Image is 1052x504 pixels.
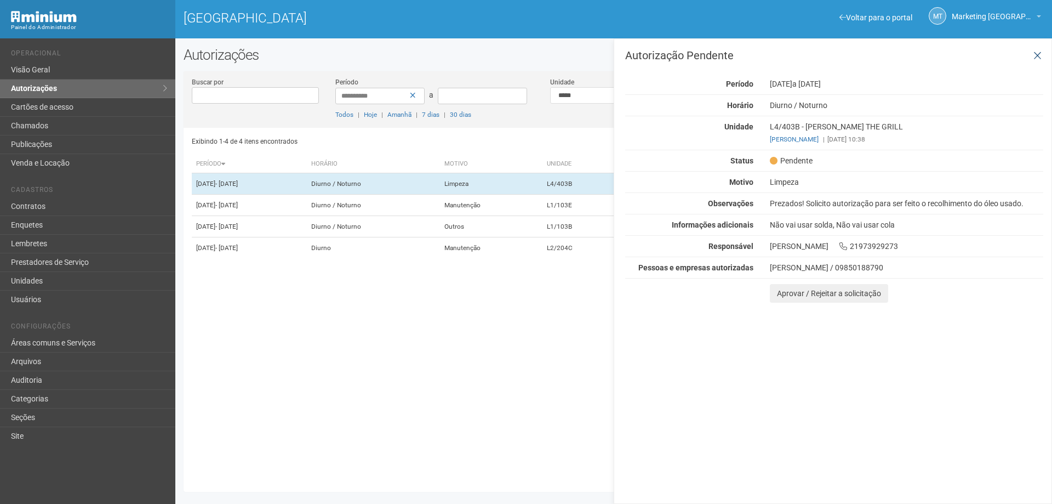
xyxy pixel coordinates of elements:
button: Aprovar / Rejeitar a solicitação [770,284,888,303]
li: Configurações [11,322,167,334]
strong: Responsável [708,242,753,251]
span: - [DATE] [215,201,238,209]
label: Unidade [550,77,574,87]
label: Período [335,77,358,87]
span: | [444,111,445,118]
img: Minium [11,11,77,22]
td: Manutenção [440,195,542,216]
td: L4/403B [542,173,621,195]
a: MT [929,7,946,25]
span: | [358,111,359,118]
div: Exibindo 1-4 de 4 itens encontrados [192,133,610,150]
div: Limpeza [762,177,1051,187]
span: Pendente [770,156,813,166]
h3: Autorização Pendente [625,50,1043,61]
h1: [GEOGRAPHIC_DATA] [184,11,605,25]
td: Manutenção [440,237,542,259]
span: - [DATE] [215,223,238,230]
td: [DATE] [192,216,307,237]
a: [PERSON_NAME] [770,135,819,143]
h2: Autorizações [184,47,1044,63]
strong: Observações [708,199,753,208]
span: | [416,111,418,118]
th: Motivo [440,155,542,173]
td: L1/103E [542,195,621,216]
td: L1/103B [542,216,621,237]
strong: Status [730,156,753,165]
td: Diurno / Noturno [307,195,441,216]
td: [DATE] [192,173,307,195]
div: Painel do Administrador [11,22,167,32]
span: - [DATE] [215,180,238,188]
div: [DATE] [762,79,1051,89]
li: Operacional [11,49,167,61]
span: | [823,135,825,143]
strong: Pessoas e empresas autorizadas [638,263,753,272]
td: [DATE] [192,195,307,216]
li: Cadastros [11,186,167,197]
th: Período [192,155,307,173]
div: Não vai usar solda, Não vai usar cola [762,220,1051,230]
th: Unidade [542,155,621,173]
a: Voltar para o portal [839,13,912,22]
a: Hoje [364,111,377,118]
div: [DATE] 10:38 [770,134,1043,144]
a: 30 dias [450,111,471,118]
td: Diurno [307,237,441,259]
div: [PERSON_NAME] 21973929273 [762,241,1051,251]
div: Prezados! Solicito autorização para ser feito o recolhimento do óleo usado. [762,199,1051,208]
span: a [429,90,433,99]
strong: Horário [727,101,753,110]
span: a [DATE] [792,80,821,88]
a: Amanhã [387,111,411,118]
div: Diurno / Noturno [762,100,1051,110]
span: Marketing Taquara Plaza [952,2,1034,21]
div: L4/403B - [PERSON_NAME] THE GRILL [762,122,1051,144]
div: [PERSON_NAME] / 09850188790 [770,263,1043,273]
td: Limpeza [440,173,542,195]
strong: Período [726,80,753,88]
a: Marketing [GEOGRAPHIC_DATA] [952,14,1041,22]
span: | [381,111,383,118]
label: Buscar por [192,77,224,87]
th: Horário [307,155,441,173]
strong: Motivo [729,178,753,186]
a: 7 dias [422,111,439,118]
a: Todos [335,111,353,118]
td: Outros [440,216,542,237]
td: [DATE] [192,237,307,259]
span: - [DATE] [215,244,238,252]
td: L2/204C [542,237,621,259]
strong: Unidade [724,122,753,131]
strong: Informações adicionais [672,220,753,229]
td: Diurno / Noturno [307,216,441,237]
td: Diurno / Noturno [307,173,441,195]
